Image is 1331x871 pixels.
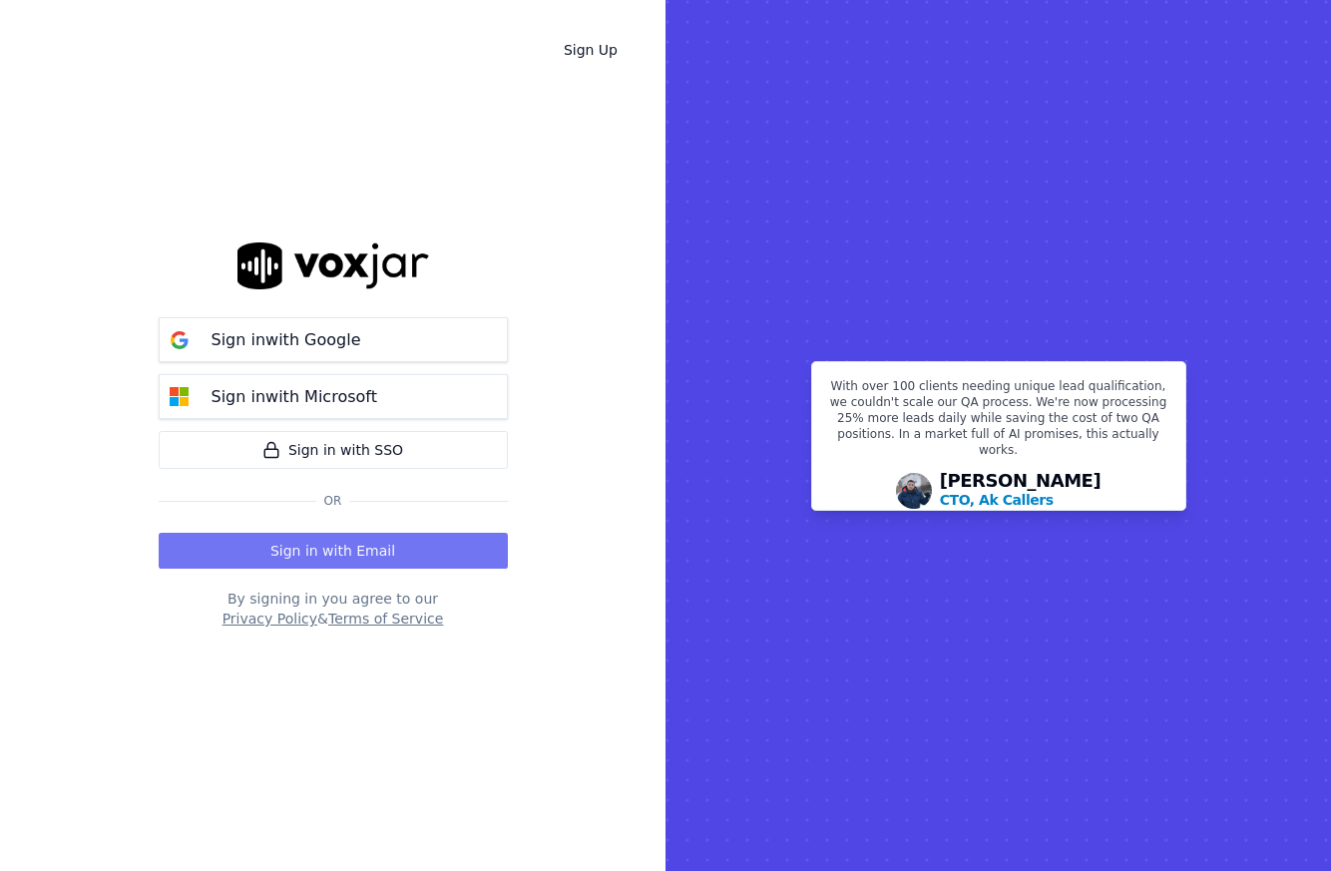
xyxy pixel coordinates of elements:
[940,490,1054,510] p: CTO, Ak Callers
[159,431,508,469] a: Sign in with SSO
[159,374,508,419] button: Sign inwith Microsoft
[316,493,350,509] span: Or
[160,320,200,360] img: google Sign in button
[159,317,508,362] button: Sign inwith Google
[222,609,317,629] button: Privacy Policy
[160,377,200,417] img: microsoft Sign in button
[896,473,932,509] img: Avatar
[548,32,634,68] a: Sign Up
[824,378,1173,466] p: With over 100 clients needing unique lead qualification, we couldn't scale our QA process. We're ...
[940,472,1102,510] div: [PERSON_NAME]
[237,242,429,289] img: logo
[212,328,361,352] p: Sign in with Google
[159,589,508,629] div: By signing in you agree to our &
[159,533,508,569] button: Sign in with Email
[212,385,377,409] p: Sign in with Microsoft
[328,609,443,629] button: Terms of Service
